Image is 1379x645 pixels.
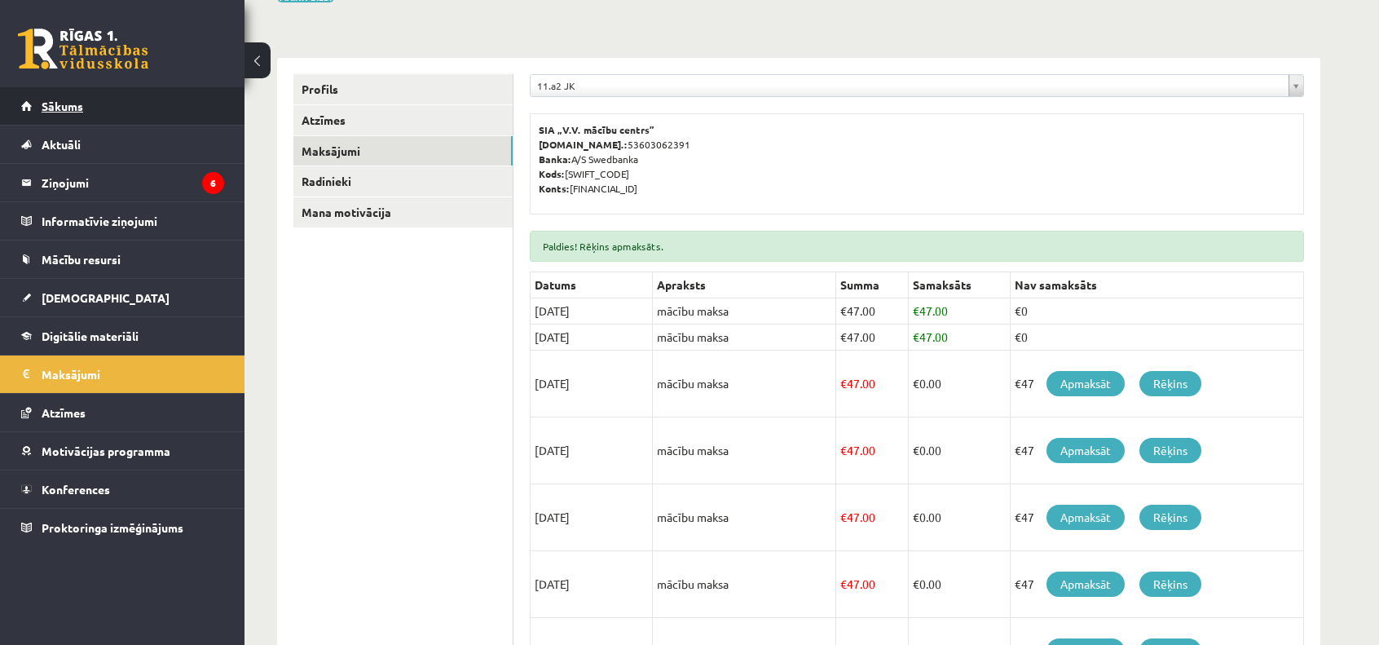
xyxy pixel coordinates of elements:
[908,272,1010,298] th: Samaksāts
[653,351,836,417] td: mācību maksa
[531,417,653,484] td: [DATE]
[21,394,224,431] a: Atzīmes
[1010,417,1303,484] td: €47
[1010,272,1303,298] th: Nav samaksāts
[42,329,139,343] span: Digitālie materiāli
[293,197,513,228] a: Mana motivācija
[653,325,836,351] td: mācību maksa
[836,484,909,551] td: 47.00
[531,272,653,298] th: Datums
[913,443,919,457] span: €
[908,551,1010,618] td: 0.00
[1010,325,1303,351] td: €0
[653,484,836,551] td: mācību maksa
[293,74,513,104] a: Profils
[539,123,655,136] b: SIA „V.V. mācību centrs”
[1046,371,1125,396] a: Apmaksāt
[908,298,1010,325] td: 47.00
[531,75,1303,96] a: 11.a2 JK
[1046,505,1125,530] a: Apmaksāt
[21,126,224,163] a: Aktuāli
[42,290,170,305] span: [DEMOGRAPHIC_DATA]
[908,417,1010,484] td: 0.00
[840,577,847,591] span: €
[42,520,183,535] span: Proktoringa izmēģinājums
[1139,438,1201,463] a: Rēķins
[653,298,836,325] td: mācību maksa
[42,164,224,201] legend: Ziņojumi
[908,484,1010,551] td: 0.00
[653,272,836,298] th: Apraksts
[539,122,1295,196] p: 53603062391 A/S Swedbanka [SWIFT_CODE] [FINANCIAL_ID]
[21,279,224,316] a: [DEMOGRAPHIC_DATA]
[1010,351,1303,417] td: €47
[1046,438,1125,463] a: Apmaksāt
[1010,484,1303,551] td: €47
[913,376,919,391] span: €
[537,75,1282,96] span: 11.a2 JK
[42,356,224,393] legend: Maksājumi
[1139,572,1201,597] a: Rēķins
[1046,572,1125,597] a: Apmaksāt
[913,577,919,591] span: €
[42,99,83,113] span: Sākums
[21,87,224,125] a: Sākums
[42,482,110,497] span: Konferences
[21,356,224,393] a: Maksājumi
[653,417,836,484] td: mācību maksa
[293,105,513,135] a: Atzīmes
[531,484,653,551] td: [DATE]
[836,298,909,325] td: 47.00
[42,252,121,267] span: Mācību resursi
[908,325,1010,351] td: 47.00
[836,272,909,298] th: Summa
[836,325,909,351] td: 47.00
[21,470,224,508] a: Konferences
[42,202,224,240] legend: Informatīvie ziņojumi
[531,298,653,325] td: [DATE]
[202,172,224,194] i: 6
[1010,551,1303,618] td: €47
[531,551,653,618] td: [DATE]
[539,167,565,180] b: Kods:
[21,164,224,201] a: Ziņojumi6
[42,137,81,152] span: Aktuāli
[1010,298,1303,325] td: €0
[840,329,847,344] span: €
[539,152,571,166] b: Banka:
[840,376,847,391] span: €
[18,29,148,69] a: Rīgas 1. Tālmācības vidusskola
[293,166,513,197] a: Radinieki
[293,136,513,166] a: Maksājumi
[21,509,224,546] a: Proktoringa izmēģinājums
[21,317,224,355] a: Digitālie materiāli
[653,551,836,618] td: mācību maksa
[530,231,1304,262] div: Paldies! Rēķins apmaksāts.
[21,202,224,240] a: Informatīvie ziņojumi
[21,432,224,470] a: Motivācijas programma
[836,351,909,417] td: 47.00
[1139,505,1201,530] a: Rēķins
[913,303,919,318] span: €
[840,303,847,318] span: €
[913,329,919,344] span: €
[531,351,653,417] td: [DATE]
[913,510,919,524] span: €
[42,405,86,420] span: Atzīmes
[21,241,224,278] a: Mācību resursi
[539,138,628,151] b: [DOMAIN_NAME].:
[836,551,909,618] td: 47.00
[840,443,847,457] span: €
[42,444,170,458] span: Motivācijas programma
[840,510,847,524] span: €
[531,325,653,351] td: [DATE]
[836,417,909,484] td: 47.00
[1139,371,1201,396] a: Rēķins
[539,182,570,195] b: Konts:
[908,351,1010,417] td: 0.00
